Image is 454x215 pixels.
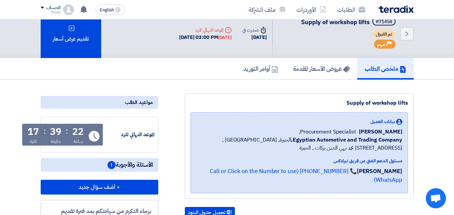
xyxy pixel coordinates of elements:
[299,128,356,136] span: Procurement Specialist,
[376,19,392,24] div: #71458
[242,26,266,34] div: صدرت في
[242,34,266,41] div: [DATE]
[359,128,402,136] span: [PERSON_NAME]
[196,136,402,152] span: الجيزة, [GEOGRAPHIC_DATA] ,[STREET_ADDRESS] محمد بهي الدين بركات , الجيزة
[108,161,153,169] span: الأسئلة والأجوبة
[293,65,350,72] h5: عروض الأسعار المقدمة
[365,65,406,72] h5: ملخص الطلب
[236,58,286,79] a: أوامر التوريد
[46,5,60,11] div: الحساب
[63,4,74,15] img: profile_test.png
[357,167,402,175] strong: [PERSON_NAME]
[41,9,101,58] div: تقديم عرض أسعار
[95,4,125,15] button: English
[210,167,402,184] a: 📞 [PHONE_NUMBER] (Call or Click on the Number to use WhatsApp)
[100,8,114,12] span: English
[43,125,46,137] div: :
[73,138,83,145] div: ساعة
[301,17,397,27] h5: Supply of workshop lifts
[357,58,414,79] a: ملخص الطلب
[291,2,332,17] a: الأوردرات
[196,157,402,164] div: مسئول الدعم الفني من فريق تيرادكس
[218,34,232,41] div: [DATE]
[243,2,291,17] a: ملف الشركة
[377,41,385,48] span: مهم
[426,188,446,208] div: Open chat
[370,118,395,125] span: بيانات العميل
[372,30,396,38] span: تم القبول
[243,65,278,72] h5: أوامر التوريد
[291,136,402,144] b: Egyptian Automotive and Trading Company,
[108,161,116,169] span: 1
[41,180,158,195] button: + أضف سؤال جديد
[41,96,158,109] div: مواعيد الطلب
[30,138,37,145] div: ثانية
[104,131,155,139] div: الموعد النهائي للرد
[179,26,232,34] div: الموعد النهائي للرد
[28,127,39,137] div: 17
[66,125,68,137] div: :
[301,17,370,26] span: Supply of workshop lifts
[50,138,61,145] div: دقيقة
[50,127,61,137] div: 39
[41,10,60,14] div: Emad
[286,58,357,79] a: عروض الأسعار المقدمة
[191,99,408,107] div: Supply of workshop lifts
[179,34,232,41] div: [DATE] 03:00 PM
[379,5,414,13] img: Teradix logo
[72,127,84,137] div: 22
[332,2,371,17] a: الطلبات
